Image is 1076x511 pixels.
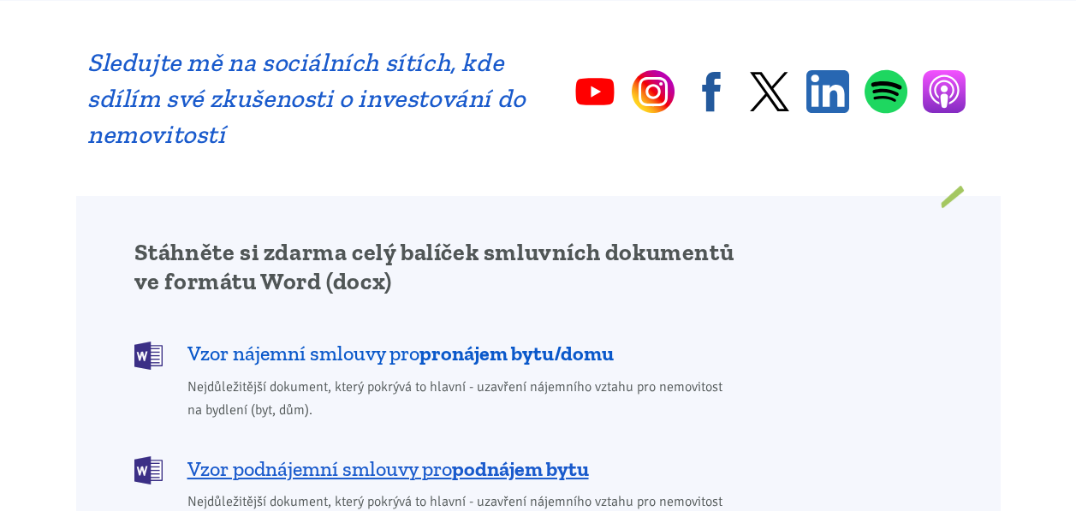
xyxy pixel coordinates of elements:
a: Apple Podcasts [923,70,966,113]
b: podnájem bytu [452,456,589,481]
span: Nejdůležitější dokument, který pokrývá to hlavní - uzavření nájemního vztahu pro nemovitost na by... [187,376,734,422]
a: Vzor nájemní smlouvy propronájem bytu/domu [134,340,734,368]
h2: Sledujte mě na sociálních sítích, kde sdílím své zkušenosti o investování do nemovitostí [87,45,526,152]
a: Instagram [632,70,675,113]
b: pronájem bytu/domu [419,341,614,365]
img: DOCX (Word) [134,342,163,370]
a: Spotify [865,69,907,114]
img: DOCX (Word) [134,456,163,484]
a: Twitter [748,70,791,113]
span: Vzor podnájemní smlouvy pro [187,455,589,483]
a: Vzor podnájemní smlouvy propodnájem bytu [134,455,734,483]
a: Facebook [690,70,733,113]
a: YouTube [574,70,616,113]
a: Linkedin [806,70,849,113]
h2: Stáhněte si zdarma celý balíček smluvních dokumentů ve formátu Word (docx) [134,238,734,296]
span: Vzor nájemní smlouvy pro [187,340,614,367]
